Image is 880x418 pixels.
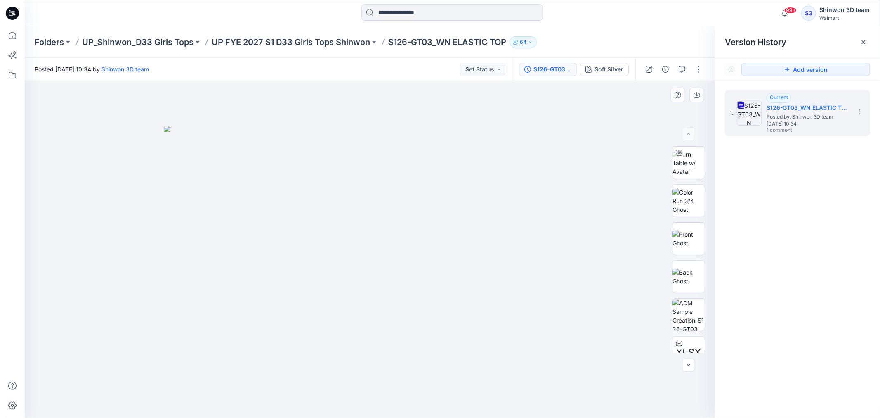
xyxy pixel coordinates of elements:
p: S126-GT03_WN ELASTIC TOP [388,36,506,48]
span: Current [770,94,788,100]
div: Walmart [819,15,870,21]
button: Details [659,63,672,76]
a: UP_Shinwon_D33 Girls Tops [82,36,193,48]
img: Turn Table w/ Avatar [672,150,705,176]
h5: S126-GT03_WN ELASTIC TOP [767,103,849,113]
a: UP FYE 2027 S1 D33 Girls Tops Shinwon [212,36,370,48]
div: Shinwon 3D team [819,5,870,15]
img: S126-GT03_WN ELASTIC TOP [737,101,762,126]
img: eyJhbGciOiJIUzI1NiIsImtpZCI6IjAiLCJzbHQiOiJzZXMiLCJ0eXAiOiJKV1QifQ.eyJkYXRhIjp7InR5cGUiOiJzdG9yYW... [164,126,576,418]
span: 1 comment [767,127,824,134]
span: Version History [725,37,786,47]
button: Soft Silver [580,63,629,76]
img: Front Ghost [672,230,705,247]
button: 64 [510,36,537,48]
div: S3 [801,6,816,21]
img: ADM Sample Creation_S126-GT03 [672,299,705,331]
button: Add version [741,63,870,76]
span: 99+ [784,7,797,14]
img: Color Run 3/4 Ghost [672,188,705,214]
span: 1. [730,109,734,117]
button: S126-GT03_WN ELASTIC TOP [519,63,577,76]
a: Shinwon 3D team [101,66,149,73]
p: 64 [520,38,526,47]
span: Posted by: Shinwon 3D team [767,113,849,121]
button: Close [860,39,867,45]
a: Folders [35,36,64,48]
span: Posted [DATE] 10:34 by [35,65,149,74]
img: Back Ghost [672,268,705,285]
div: S126-GT03_WN ELASTIC TOP [533,65,571,74]
div: Soft Silver [595,65,623,74]
button: Show Hidden Versions [725,63,738,76]
span: [DATE] 10:34 [767,121,849,127]
span: XLSX [676,345,701,360]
